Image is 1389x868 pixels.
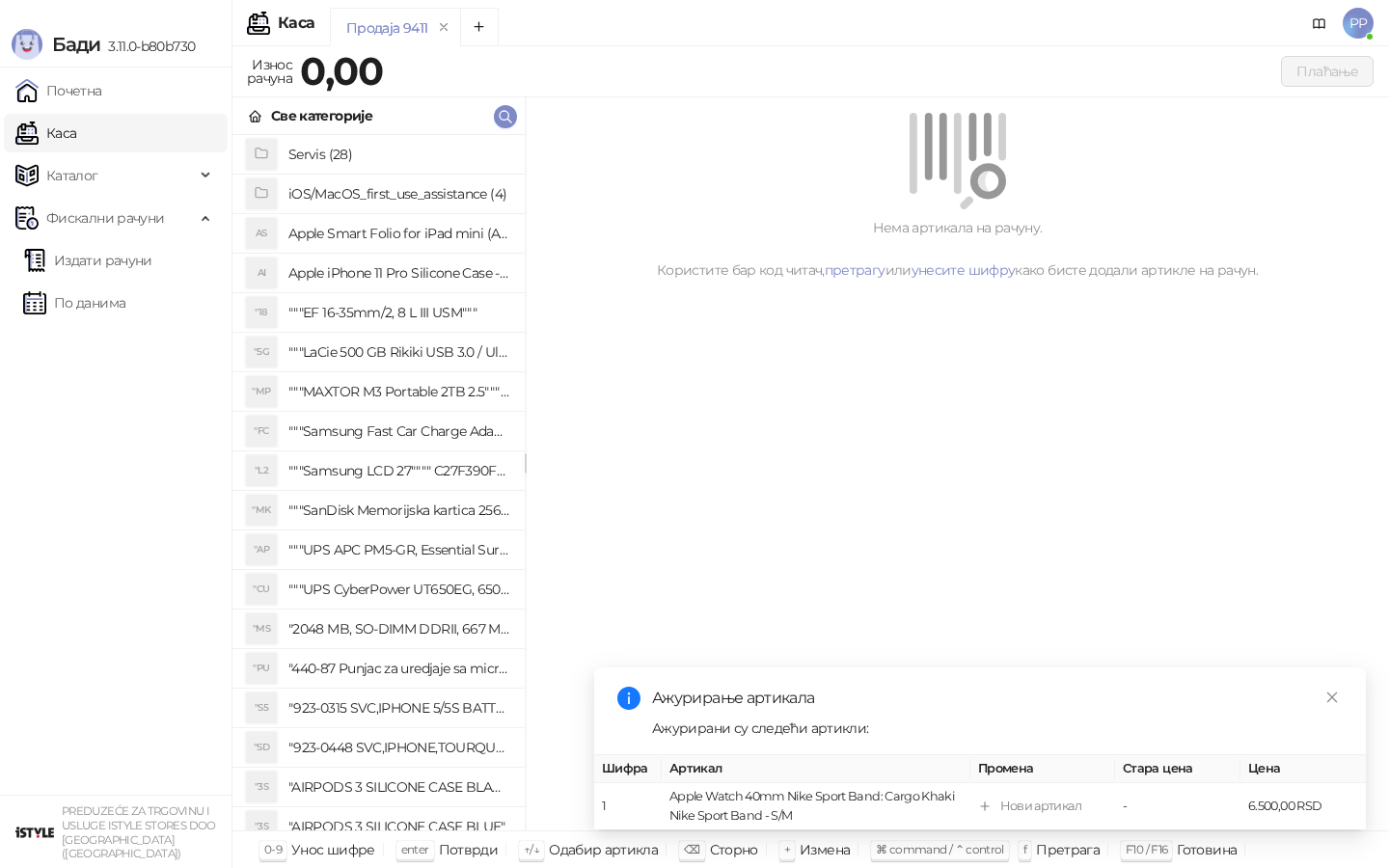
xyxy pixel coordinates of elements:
[100,38,195,55] span: 3.11.0-b80b730
[246,653,277,684] div: "PU
[784,842,790,856] span: +
[23,284,125,322] a: По данима
[800,837,850,862] div: Измена
[439,837,499,862] div: Потврди
[246,772,277,802] div: "3S
[970,755,1115,783] th: Промена
[246,455,277,486] div: "L2
[288,732,509,763] h4: "923-0448 SVC,IPHONE,TOURQUE DRIVER KIT .65KGF- CM Šrafciger "
[288,416,509,447] h4: """Samsung Fast Car Charge Adapter, brzi auto punja_, boja crna"""
[549,837,658,862] div: Одабир артикла
[246,811,277,842] div: "3S
[15,114,76,152] a: Каса
[594,755,662,783] th: Шифра
[246,495,277,526] div: "MK
[662,783,970,830] td: Apple Watch 40mm Nike Sport Band: Cargo Khaki Nike Sport Band - S/M
[291,837,375,862] div: Унос шифре
[825,261,885,279] a: претрагу
[401,842,429,856] span: enter
[1036,837,1100,862] div: Претрага
[246,258,277,288] div: AI
[23,241,152,280] a: Издати рачуни
[62,804,216,860] small: PREDUZEĆE ZA TRGOVINU I USLUGE ISTYLE STORES DOO [GEOGRAPHIC_DATA] ([GEOGRAPHIC_DATA])
[46,199,164,237] span: Фискални рачуни
[246,376,277,407] div: "MP
[460,8,499,46] button: Add tab
[652,718,1343,739] div: Ажурирани су следећи артикли:
[288,455,509,486] h4: """Samsung LCD 27"""" C27F390FHUXEN"""
[288,613,509,644] h4: "2048 MB, SO-DIMM DDRII, 667 MHz, Napajanje 1,8 0,1 V, Latencija CL5"
[46,156,98,195] span: Каталог
[1304,8,1335,39] a: Документација
[246,692,277,723] div: "S5
[617,687,640,710] span: info-circle
[594,783,662,830] td: 1
[1240,783,1366,830] td: 6.500,00 RSD
[1281,56,1374,87] button: Плаћање
[288,692,509,723] h4: "923-0315 SVC,IPHONE 5/5S BATTERY REMOVAL TRAY Držač za iPhone sa kojim se otvara display
[288,258,509,288] h4: Apple iPhone 11 Pro Silicone Case - Black
[288,495,509,526] h4: """SanDisk Memorijska kartica 256GB microSDXC sa SD adapterom SDSQXA1-256G-GN6MA - Extreme PLUS, ...
[710,837,758,862] div: Сторно
[300,47,383,95] strong: 0,00
[662,755,970,783] th: Артикал
[1325,691,1339,704] span: close
[246,297,277,328] div: "18
[684,842,699,856] span: ⌫
[243,52,296,91] div: Износ рачуна
[524,842,539,856] span: ↑/↓
[346,17,427,39] div: Продаја 9411
[15,813,54,852] img: 64x64-companyLogo-77b92cf4-9946-4f36-9751-bf7bb5fd2c7d.png
[1126,842,1167,856] span: F10 / F16
[288,811,509,842] h4: "AIRPODS 3 SILICONE CASE BLUE"
[15,71,102,110] a: Почетна
[246,337,277,367] div: "5G
[1115,783,1240,830] td: -
[288,534,509,565] h4: """UPS APC PM5-GR, Essential Surge Arrest,5 utic_nica"""
[288,218,509,249] h4: Apple Smart Folio for iPad mini (A17 Pro) - Sage
[246,416,277,447] div: "FC
[12,29,42,60] img: Logo
[288,574,509,605] h4: """UPS CyberPower UT650EG, 650VA/360W , line-int., s_uko, desktop"""
[288,337,509,367] h4: """LaCie 500 GB Rikiki USB 3.0 / Ultra Compact & Resistant aluminum / USB 3.0 / 2.5"""""""
[1000,797,1081,816] div: Нови артикал
[1343,8,1374,39] span: PP
[271,105,372,126] div: Све категорије
[288,297,509,328] h4: """EF 16-35mm/2, 8 L III USM"""
[549,217,1366,281] div: Нема артикала на рачуну. Користите бар код читач, или како бисте додали артикле на рачун.
[1023,842,1026,856] span: f
[246,613,277,644] div: "MS
[1115,755,1240,783] th: Стара цена
[246,732,277,763] div: "SD
[288,376,509,407] h4: """MAXTOR M3 Portable 2TB 2.5"""" crni eksterni hard disk HX-M201TCB/GM"""
[246,574,277,605] div: "CU
[52,33,100,56] span: Бади
[232,135,525,830] div: grid
[431,19,456,36] button: remove
[246,534,277,565] div: "AP
[288,139,509,170] h4: Servis (28)
[1177,837,1237,862] div: Готовина
[246,218,277,249] div: AS
[876,842,1004,856] span: ⌘ command / ⌃ control
[264,842,282,856] span: 0-9
[652,687,1343,710] div: Ажурирање артикала
[912,261,1016,279] a: унесите шифру
[288,653,509,684] h4: "440-87 Punjac za uredjaje sa micro USB portom 4/1, Stand."
[288,772,509,802] h4: "AIRPODS 3 SILICONE CASE BLACK"
[278,15,314,31] div: Каса
[1240,755,1366,783] th: Цена
[1321,687,1343,708] a: Close
[288,178,509,209] h4: iOS/MacOS_first_use_assistance (4)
